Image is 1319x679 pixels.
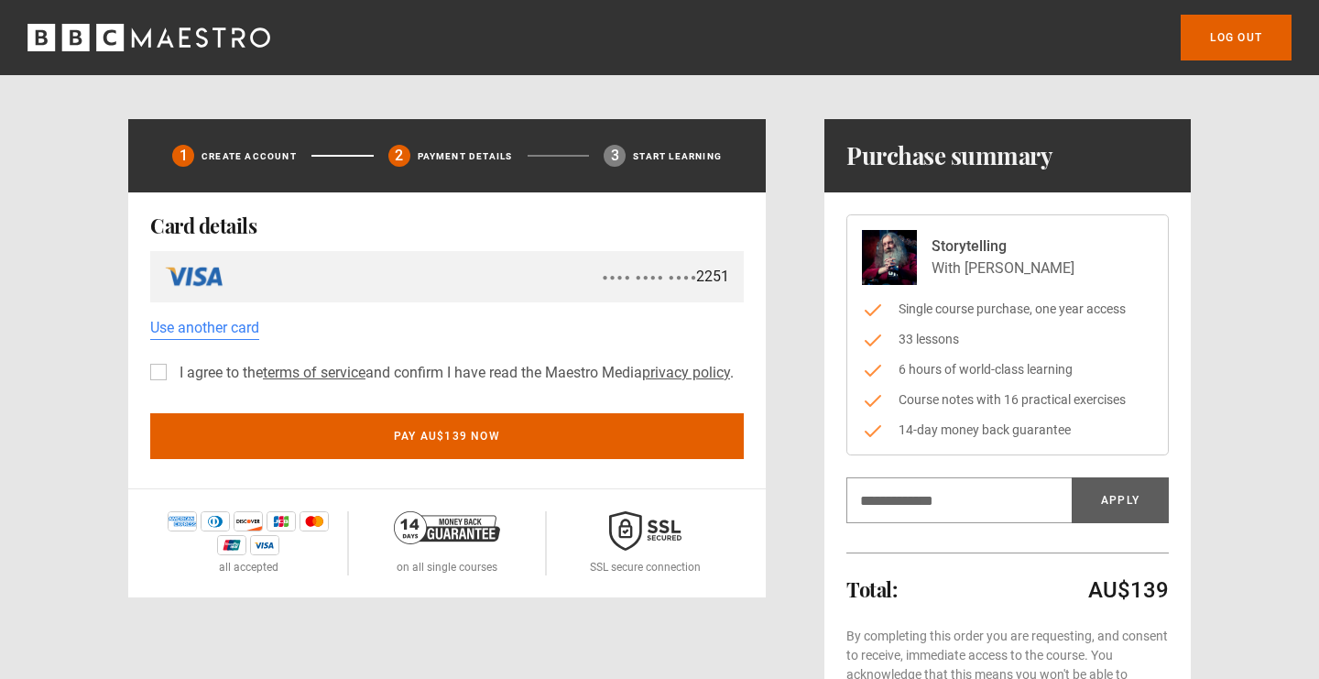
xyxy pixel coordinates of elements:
img: discover [234,511,263,531]
a: Log out [1181,15,1292,60]
p: on all single courses [397,559,497,575]
p: Payment details [418,149,513,163]
img: jcb [267,511,296,531]
img: visa [165,258,224,295]
div: 2251 [603,266,729,288]
h1: Purchase summary [846,141,1052,170]
li: Course notes with 16 practical exercises [862,390,1153,410]
p: SSL secure connection [590,559,701,575]
p: AU$139 [1088,575,1169,605]
img: visa [250,535,279,555]
p: Storytelling [932,235,1074,257]
span: ● ● ● ● ● ● ● ● ● ● ● ● [603,270,696,284]
div: 3 [604,145,626,167]
a: Use another card [150,317,259,340]
button: Apply [1072,477,1169,523]
p: all accepted [219,559,278,575]
img: unionpay [217,535,246,555]
a: privacy policy [642,364,730,381]
p: With [PERSON_NAME] [932,257,1074,279]
p: Start learning [633,149,722,163]
img: 14-day-money-back-guarantee-42d24aedb5115c0ff13b.png [394,511,500,544]
img: diners [201,511,230,531]
h2: Card details [150,214,744,236]
div: 1 [172,145,194,167]
li: 6 hours of world-class learning [862,360,1153,379]
p: Create Account [202,149,297,163]
li: 14-day money back guarantee [862,421,1153,440]
img: amex [168,511,197,531]
label: I agree to the and confirm I have read the Maestro Media . [172,362,734,384]
li: Single course purchase, one year access [862,300,1153,319]
div: 2 [388,145,410,167]
h2: Total: [846,578,897,600]
li: 33 lessons [862,330,1153,349]
button: Pay AU$139 now [150,413,744,459]
a: terms of service [263,364,365,381]
svg: BBC Maestro [27,24,270,51]
img: mastercard [300,511,329,531]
